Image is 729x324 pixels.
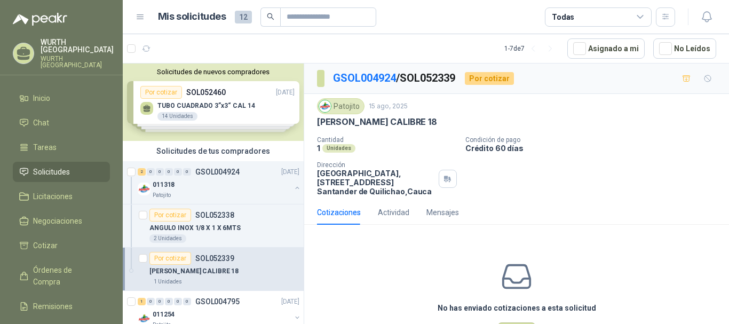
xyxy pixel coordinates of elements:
p: [PERSON_NAME] CALIBRE 18 [317,116,437,128]
p: Patojito [153,191,171,200]
div: Solicitudes de nuevos compradoresPor cotizarSOL052460[DATE] TUBO CUADRADO 3”x3“ CAL 1414 Unidades... [123,64,304,141]
button: Asignado a mi [567,38,645,59]
p: 1 [317,144,320,153]
p: Crédito 60 días [465,144,725,153]
img: Company Logo [319,100,331,112]
div: 2 Unidades [149,234,186,243]
div: 0 [156,168,164,176]
p: WURTH [GEOGRAPHIC_DATA] [41,38,114,53]
div: Por cotizar [465,72,514,85]
div: 0 [147,168,155,176]
a: Inicio [13,88,110,108]
span: search [267,13,274,20]
a: Negociaciones [13,211,110,231]
p: [GEOGRAPHIC_DATA], [STREET_ADDRESS] Santander de Quilichao , Cauca [317,169,434,196]
a: Por cotizarSOL052338ANGULO INOX 1/8 X 1 X 6MTS2 Unidades [123,204,304,248]
span: Tareas [33,141,57,153]
img: Company Logo [138,183,150,195]
span: Chat [33,117,49,129]
div: Por cotizar [149,252,191,265]
a: Chat [13,113,110,133]
h1: Mis solicitudes [158,9,226,25]
div: 0 [165,298,173,305]
a: GSOL004924 [333,72,396,84]
p: Dirección [317,161,434,169]
p: [DATE] [281,297,299,307]
div: 0 [165,168,173,176]
a: Cotizar [13,235,110,256]
a: Por cotizarSOL052339[PERSON_NAME] CALIBRE 181 Unidades [123,248,304,291]
p: SOL052338 [195,211,234,219]
span: 12 [235,11,252,23]
span: Órdenes de Compra [33,264,100,288]
p: / SOL052339 [333,70,456,86]
p: 15 ago, 2025 [369,101,408,112]
div: 1 - 7 de 7 [504,40,559,57]
div: Cotizaciones [317,207,361,218]
button: Solicitudes de nuevos compradores [127,68,299,76]
div: 0 [183,298,191,305]
div: 0 [174,298,182,305]
div: Por cotizar [149,209,191,222]
div: Unidades [322,144,355,153]
span: Cotizar [33,240,58,251]
div: Actividad [378,207,409,218]
div: Mensajes [426,207,459,218]
div: Patojito [317,98,364,114]
a: Remisiones [13,296,110,317]
a: 2 0 0 0 0 0 GSOL004924[DATE] Company Logo011318Patojito [138,165,302,200]
img: Logo peakr [13,13,67,26]
div: 1 [138,298,146,305]
p: 011254 [153,310,175,320]
p: [PERSON_NAME] CALIBRE 18 [149,266,239,276]
span: Remisiones [33,301,73,312]
div: 0 [174,168,182,176]
div: 2 [138,168,146,176]
span: Inicio [33,92,50,104]
p: Condición de pago [465,136,725,144]
p: WURTH [GEOGRAPHIC_DATA] [41,56,114,68]
div: 1 Unidades [149,278,186,286]
p: GSOL004795 [195,298,240,305]
div: Todas [552,11,574,23]
div: 0 [147,298,155,305]
span: Negociaciones [33,215,82,227]
span: Licitaciones [33,191,73,202]
p: 011318 [153,180,175,190]
p: SOL052339 [195,255,234,262]
div: Solicitudes de tus compradores [123,141,304,161]
div: 0 [183,168,191,176]
button: No Leídos [653,38,716,59]
p: [DATE] [281,167,299,177]
span: Solicitudes [33,166,70,178]
p: GSOL004924 [195,168,240,176]
div: 0 [156,298,164,305]
a: Tareas [13,137,110,157]
p: Cantidad [317,136,457,144]
a: Licitaciones [13,186,110,207]
a: Órdenes de Compra [13,260,110,292]
a: Solicitudes [13,162,110,182]
h3: No has enviado cotizaciones a esta solicitud [438,302,596,314]
p: ANGULO INOX 1/8 X 1 X 6MTS [149,223,241,233]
